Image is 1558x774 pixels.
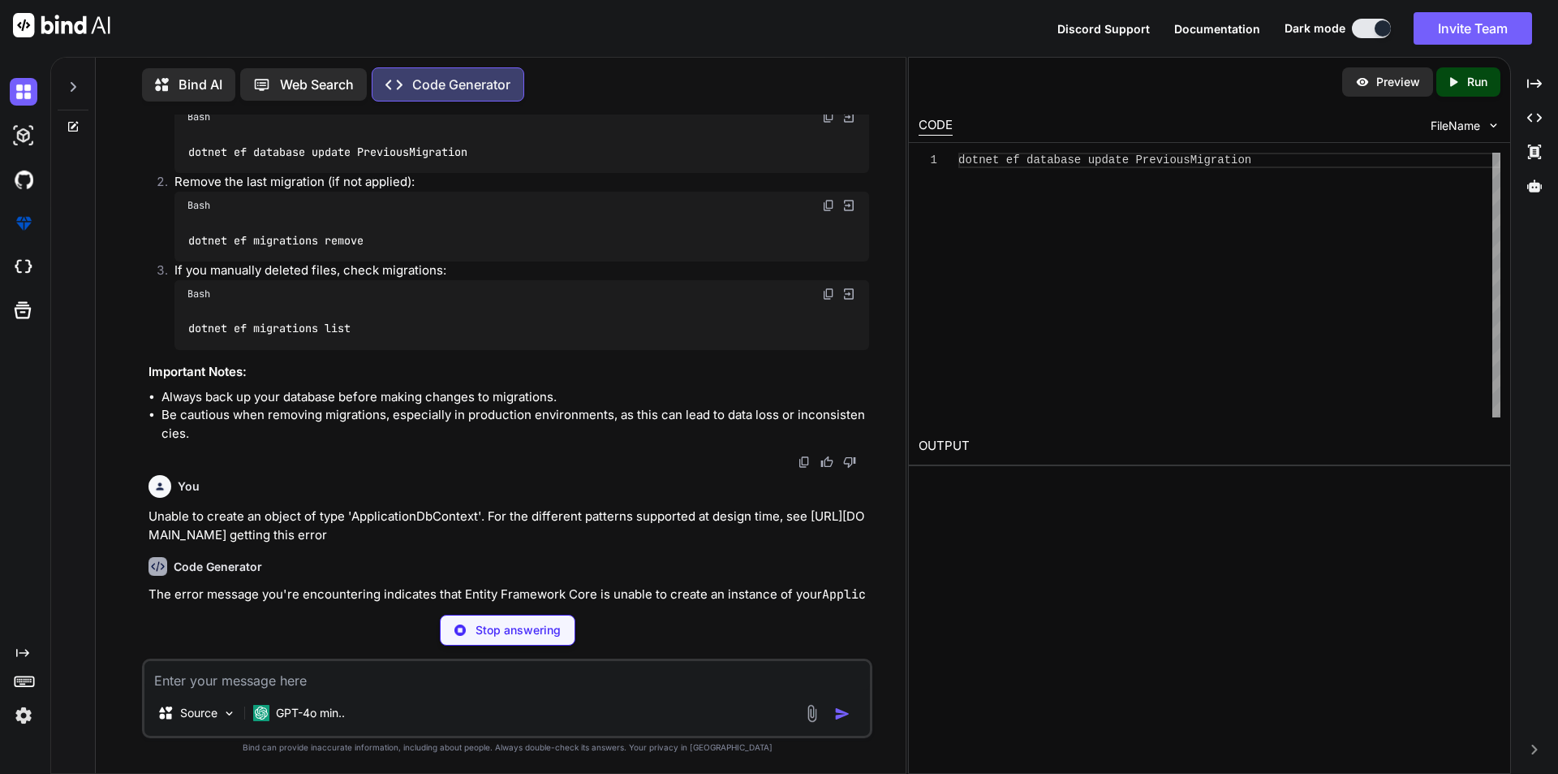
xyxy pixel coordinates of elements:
[841,198,856,213] img: Open in Browser
[834,706,850,722] img: icon
[1057,20,1150,37] button: Discord Support
[161,388,869,407] li: Always back up your database before making changes to migrations.
[1487,119,1500,132] img: chevron down
[822,110,835,123] img: copy
[222,707,236,720] img: Pick Models
[10,122,37,149] img: darkAi-studio
[161,84,869,173] li: Revert the database:
[841,110,856,124] img: Open in Browser
[148,586,869,641] p: The error message you're encountering indicates that Entity Framework Core is unable to create an...
[280,75,354,94] p: Web Search
[187,199,210,212] span: Bash
[148,363,869,382] h3: Important Notes:
[187,144,469,161] code: dotnet ef database update PreviousMigration
[1467,74,1487,90] p: Run
[958,154,1251,166] span: dotnet ef database update PreviousMigration
[820,456,833,469] img: like
[919,116,953,136] div: CODE
[798,456,811,469] img: copy
[10,166,37,193] img: githubDark
[909,427,1510,465] h2: OUTPUT
[13,13,110,37] img: Bind AI
[412,75,510,94] p: Code Generator
[822,288,835,301] img: copy
[1285,20,1345,37] span: Dark mode
[1376,74,1420,90] p: Preview
[10,253,37,281] img: cloudideIcon
[803,704,821,723] img: attachment
[822,199,835,212] img: copy
[161,406,869,443] li: Be cautious when removing migrations, especially in production environments, as this can lead to ...
[174,559,262,575] h6: Code Generator
[179,75,222,94] p: Bind AI
[843,456,856,469] img: dislike
[841,287,856,301] img: Open in Browser
[10,78,37,106] img: darkChat
[276,705,345,721] p: GPT-4o min..
[1057,22,1150,36] span: Discord Support
[178,478,200,495] h6: You
[148,508,869,544] p: Unable to create an object of type 'ApplicationDbContext'. For the different patterns supported a...
[1355,75,1370,89] img: preview
[253,705,269,721] img: GPT-4o mini
[187,288,210,301] span: Bash
[187,320,352,337] code: dotnet ef migrations list
[1174,20,1260,37] button: Documentation
[919,153,937,168] div: 1
[10,702,37,729] img: settings
[161,262,869,350] li: If you manually deleted files, check migrations:
[187,110,210,123] span: Bash
[161,173,869,262] li: Remove the last migration (if not applied):
[180,705,217,721] p: Source
[142,742,872,754] p: Bind can provide inaccurate information, including about people. Always double-check its answers....
[476,622,561,638] p: Stop answering
[1414,12,1532,45] button: Invite Team
[10,210,37,237] img: premium
[1174,22,1260,36] span: Documentation
[1431,118,1480,134] span: FileName
[187,232,365,249] code: dotnet ef migrations remove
